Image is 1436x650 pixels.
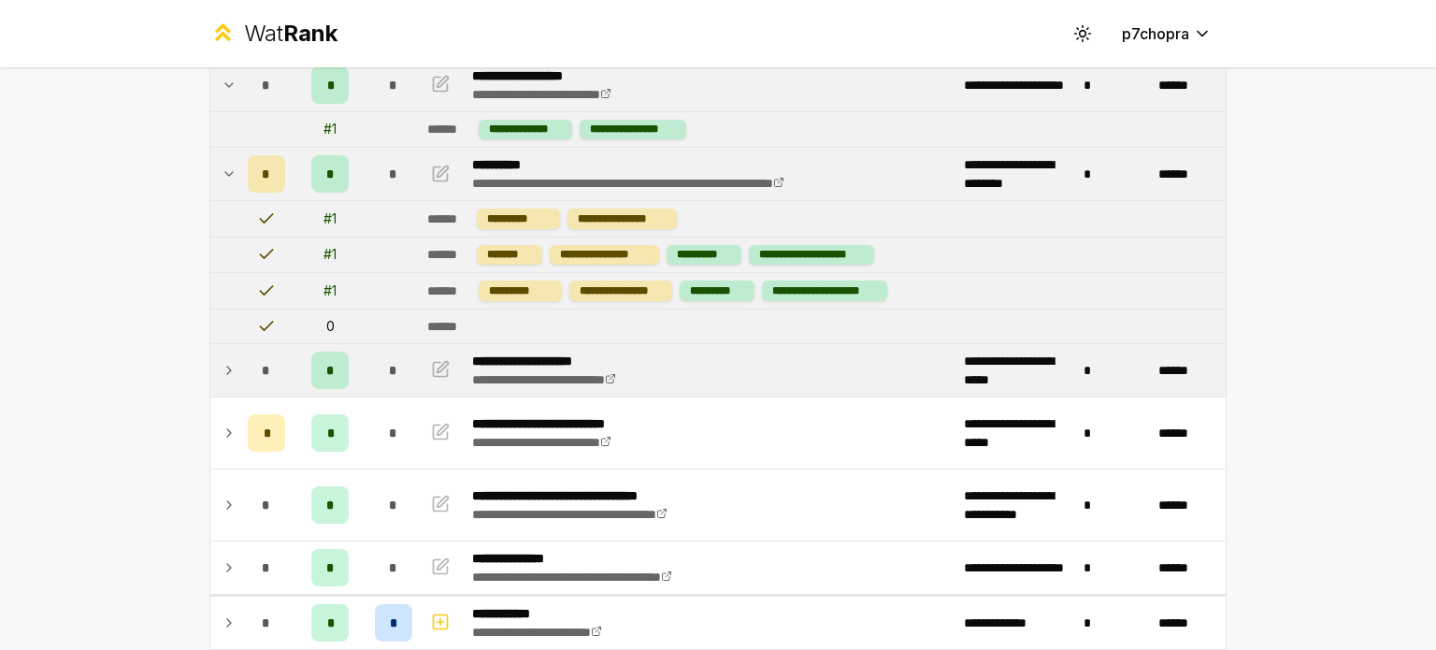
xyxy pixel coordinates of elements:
[1122,22,1189,45] span: p7chopra
[293,310,367,343] td: 0
[244,19,337,49] div: Wat
[323,120,337,138] div: # 1
[323,209,337,228] div: # 1
[209,19,337,49] a: WatRank
[1107,17,1227,51] button: p7chopra
[323,282,337,300] div: # 1
[323,245,337,264] div: # 1
[283,20,337,47] span: Rank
